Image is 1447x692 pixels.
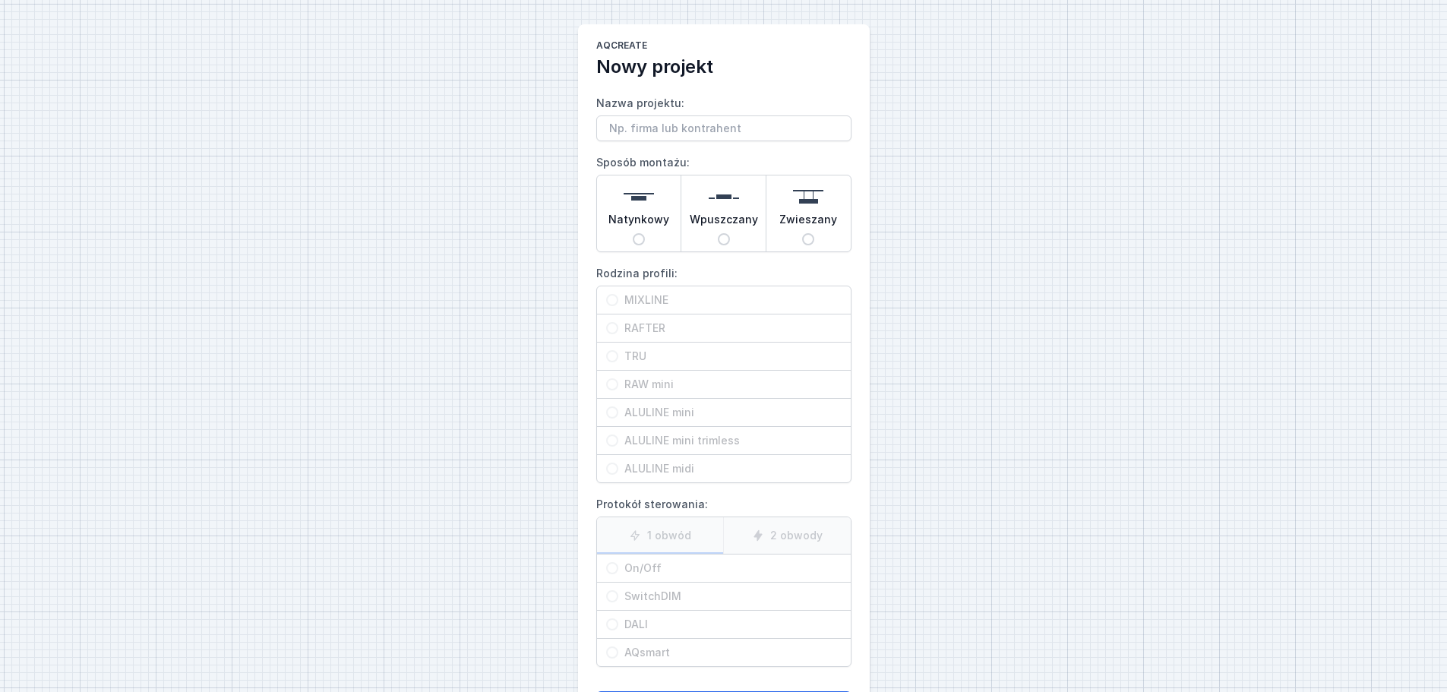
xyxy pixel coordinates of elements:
input: Natynkowy [633,233,645,245]
input: Nazwa projektu: [596,115,851,141]
span: Natynkowy [608,212,669,233]
input: Zwieszany [802,233,814,245]
input: Wpuszczany [718,233,730,245]
h2: Nowy projekt [596,55,851,79]
span: Zwieszany [779,212,837,233]
label: Nazwa projektu: [596,91,851,141]
label: Rodzina profili: [596,261,851,483]
img: recessed.svg [709,182,739,212]
h1: AQcreate [596,39,851,55]
span: Wpuszczany [690,212,758,233]
img: surface.svg [624,182,654,212]
img: suspended.svg [793,182,823,212]
label: Sposób montażu: [596,150,851,252]
label: Protokół sterowania: [596,492,851,667]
